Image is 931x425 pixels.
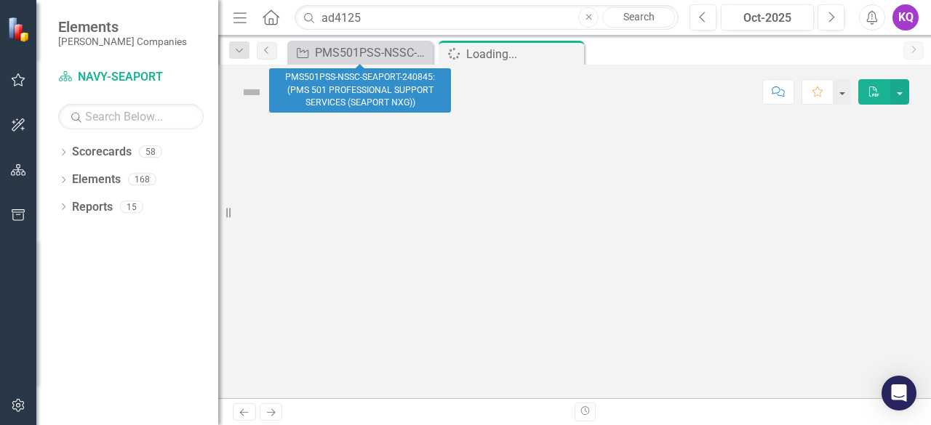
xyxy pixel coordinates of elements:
[240,81,263,104] img: Not Defined
[602,7,675,28] a: Search
[721,4,814,31] button: Oct-2025
[58,36,187,47] small: [PERSON_NAME] Companies
[466,45,580,63] div: Loading...
[58,18,187,36] span: Elements
[58,69,204,86] a: NAVY-SEAPORT
[128,174,156,186] div: 168
[72,199,113,216] a: Reports
[291,44,429,62] a: PMS501PSS-NSSC-SEAPORT-240845: (PMS 501 PROFESSIONAL SUPPORT SERVICES (SEAPORT NXG))
[72,144,132,161] a: Scorecards
[315,44,429,62] div: PMS501PSS-NSSC-SEAPORT-240845: (PMS 501 PROFESSIONAL SUPPORT SERVICES (SEAPORT NXG))
[7,16,33,41] img: ClearPoint Strategy
[882,376,916,410] div: Open Intercom Messenger
[295,5,679,31] input: Search ClearPoint...
[726,9,809,27] div: Oct-2025
[892,4,919,31] button: KQ
[58,104,204,129] input: Search Below...
[120,201,143,213] div: 15
[72,171,121,188] a: Elements
[269,68,451,113] div: PMS501PSS-NSSC-SEAPORT-240845: (PMS 501 PROFESSIONAL SUPPORT SERVICES (SEAPORT NXG))
[139,146,162,158] div: 58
